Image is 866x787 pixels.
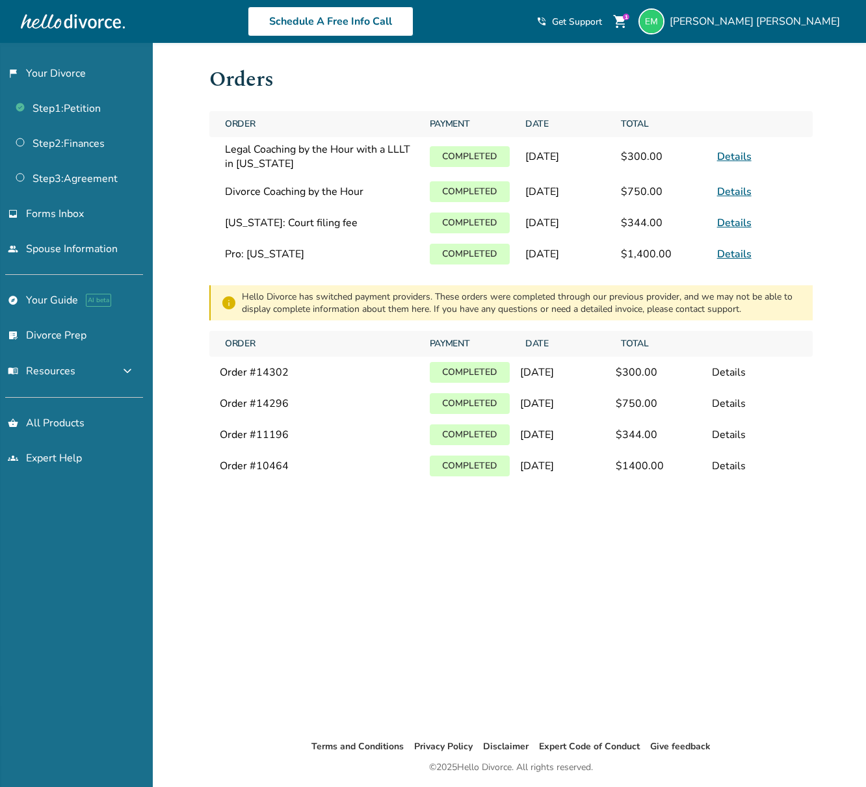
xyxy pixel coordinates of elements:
[712,459,802,473] div: Details
[220,111,419,137] span: Order
[8,295,18,305] span: explore
[311,740,404,753] a: Terms and Conditions
[638,8,664,34] img: emcnair@gmail.com
[221,295,237,311] span: info
[225,142,414,171] span: Legal Coaching by the Hour with a LLLT in [US_STATE]
[520,396,610,411] div: [DATE]
[429,760,593,775] div: © 2025 Hello Divorce. All rights reserved.
[712,428,802,442] div: Details
[520,365,610,380] div: [DATE]
[414,740,473,753] a: Privacy Policy
[483,739,529,755] li: Disclaimer
[616,459,706,473] div: $ 1400.00
[616,396,706,411] div: $ 750.00
[225,216,414,230] span: [US_STATE]: Court filing fee
[120,363,135,379] span: expand_more
[717,216,752,230] a: Details
[430,393,510,414] p: Completed
[801,725,866,787] iframe: Chat Widget
[520,211,610,235] span: [DATE]
[8,244,18,254] span: people
[670,14,845,29] span: [PERSON_NAME] [PERSON_NAME]
[26,207,84,221] span: Forms Inbox
[430,424,510,445] p: Completed
[717,185,752,199] a: Details
[520,428,610,442] div: [DATE]
[536,16,602,28] a: phone_in_talkGet Support
[616,211,706,235] span: $344.00
[242,290,802,315] div: Hello Divorce has switched payment providers. These orders were completed through our previous pr...
[616,179,706,204] span: $750.00
[220,396,419,411] div: Order # 14296
[520,179,610,204] span: [DATE]
[209,64,813,96] h1: Orders
[425,331,515,357] span: Payment
[552,16,602,28] span: Get Support
[248,6,413,36] a: Schedule A Free Info Call
[616,365,706,380] div: $ 300.00
[536,16,547,27] span: phone_in_talk
[430,362,510,383] p: Completed
[717,149,752,164] a: Details
[650,739,711,755] li: Give feedback
[225,185,414,199] span: Divorce Coaching by the Hour
[8,330,18,341] span: list_alt_check
[8,364,75,378] span: Resources
[8,366,18,376] span: menu_book
[616,331,706,357] span: Total
[225,247,414,261] span: Pro: [US_STATE]
[616,428,706,442] div: $ 344.00
[430,213,510,233] p: Completed
[520,331,610,357] span: Date
[8,418,18,428] span: shopping_basket
[430,146,510,167] p: Completed
[616,111,706,137] span: Total
[712,365,802,380] div: Details
[430,244,510,264] p: Completed
[220,331,419,357] span: Order
[616,144,706,169] span: $300.00
[425,111,515,137] span: Payment
[8,68,18,79] span: flag_2
[220,365,419,380] div: Order # 14302
[623,14,629,20] div: 1
[430,456,510,476] p: Completed
[717,247,752,261] a: Details
[8,453,18,463] span: groups
[86,294,111,307] span: AI beta
[520,111,610,137] span: Date
[430,181,510,202] p: Completed
[8,209,18,219] span: inbox
[616,242,706,266] span: $1,400.00
[539,740,640,753] a: Expert Code of Conduct
[520,144,610,169] span: [DATE]
[220,459,419,473] div: Order # 10464
[712,396,802,411] div: Details
[520,459,610,473] div: [DATE]
[220,428,419,442] div: Order # 11196
[612,14,628,29] span: shopping_cart
[520,242,610,266] span: [DATE]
